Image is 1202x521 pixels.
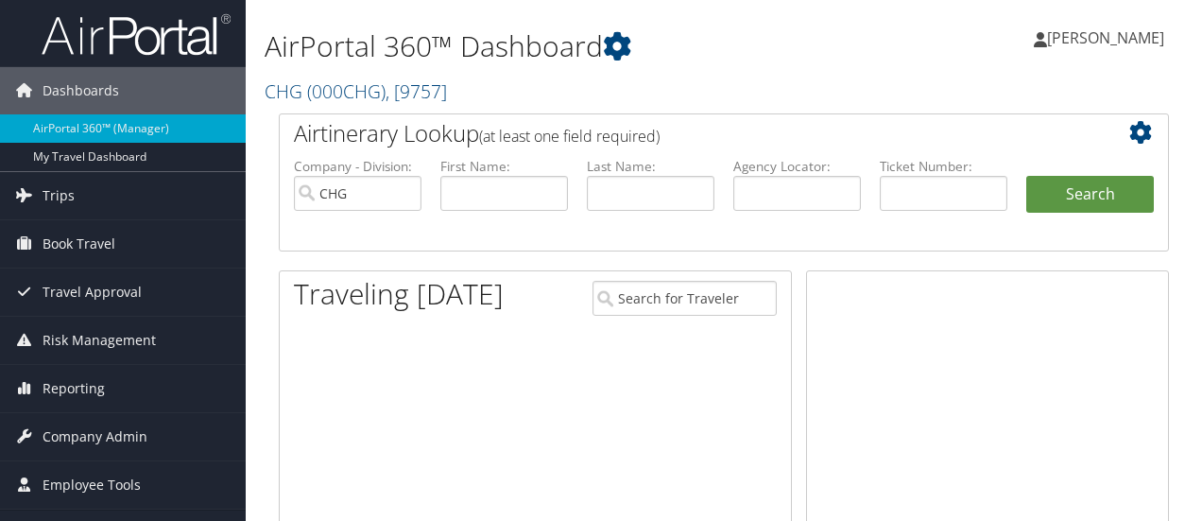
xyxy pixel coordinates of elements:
a: [PERSON_NAME] [1034,9,1183,66]
label: Agency Locator: [733,157,861,176]
label: Last Name: [587,157,714,176]
label: Ticket Number: [880,157,1007,176]
span: Risk Management [43,317,156,364]
span: Employee Tools [43,461,141,509]
span: Reporting [43,365,105,412]
span: , [ 9757 ] [386,78,447,104]
label: Company - Division: [294,157,421,176]
span: Book Travel [43,220,115,268]
h1: Traveling [DATE] [294,274,504,314]
span: Travel Approval [43,269,142,316]
span: (at least one field required) [479,126,660,147]
h2: Airtinerary Lookup [294,117,1080,149]
span: Company Admin [43,413,147,460]
button: Search [1026,176,1154,214]
span: [PERSON_NAME] [1047,27,1164,48]
span: Dashboards [43,67,119,114]
span: ( 000CHG ) [307,78,386,104]
h1: AirPortal 360™ Dashboard [265,26,877,66]
input: Search for Traveler [592,281,778,316]
img: airportal-logo.png [42,12,231,57]
span: Trips [43,172,75,219]
a: CHG [265,78,447,104]
label: First Name: [440,157,568,176]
